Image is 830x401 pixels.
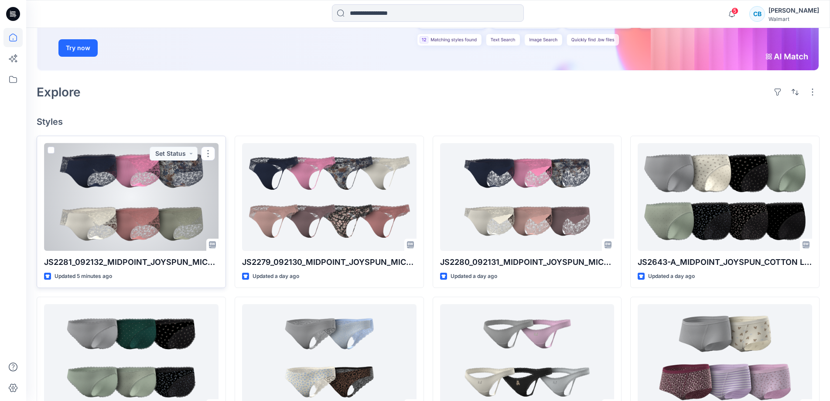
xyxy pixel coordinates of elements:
div: CB [749,6,765,22]
span: 5 [731,7,738,14]
p: Updated a day ago [451,272,497,281]
a: JS2643-A_MIDPOINT_JOYSPUN_COTTON LACE TRIM HI LEG BRIEF [638,143,812,250]
p: JS2280_092131_MIDPOINT_JOYSPUN_MICRO LACE CHEEKY [440,256,615,268]
a: JS2279_092130_MIDPOINT_JOYSPUN_MICRO LACE THONG [242,143,417,250]
p: JS2643-A_MIDPOINT_JOYSPUN_COTTON LACE TRIM HI LEG BRIEF [638,256,812,268]
h4: Styles [37,117,820,127]
p: JS2279_092130_MIDPOINT_JOYSPUN_MICRO LACE THONG [242,256,417,268]
a: JS2281_092132_MIDPOINT_JOYSPUN_MICRO LACE HIPSTER [44,143,219,250]
div: [PERSON_NAME] [769,5,819,16]
h2: Explore [37,85,81,99]
p: Updated a day ago [253,272,299,281]
div: Walmart [769,16,819,22]
a: JS2280_092131_MIDPOINT_JOYSPUN_MICRO LACE CHEEKY [440,143,615,250]
p: Updated a day ago [648,272,695,281]
button: Try now [58,39,98,57]
p: Updated 5 minutes ago [55,272,112,281]
p: JS2281_092132_MIDPOINT_JOYSPUN_MICRO LACE HIPSTER [44,256,219,268]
